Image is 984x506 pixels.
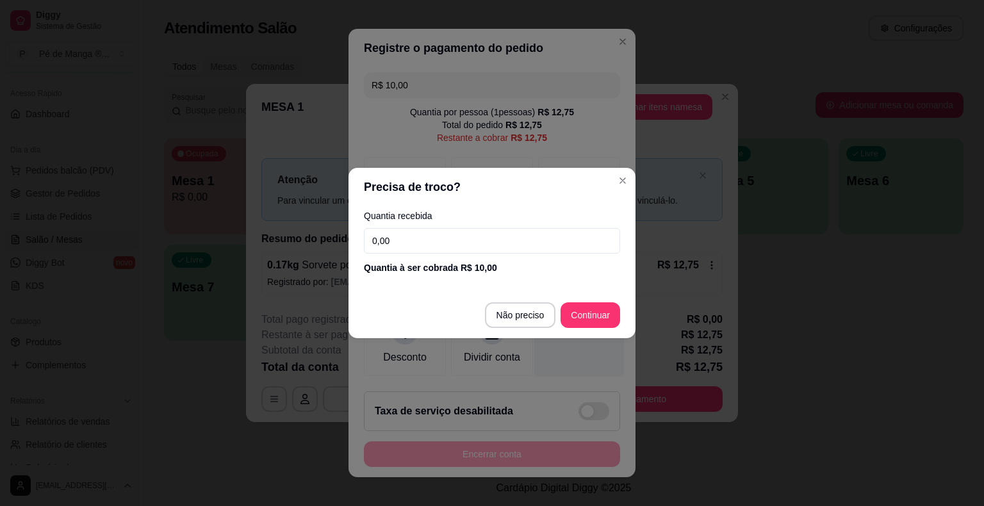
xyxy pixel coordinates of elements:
[364,261,620,274] div: Quantia à ser cobrada R$ 10,00
[485,302,556,328] button: Não preciso
[612,170,633,191] button: Close
[561,302,620,328] button: Continuar
[364,211,620,220] label: Quantia recebida
[348,168,635,206] header: Precisa de troco?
